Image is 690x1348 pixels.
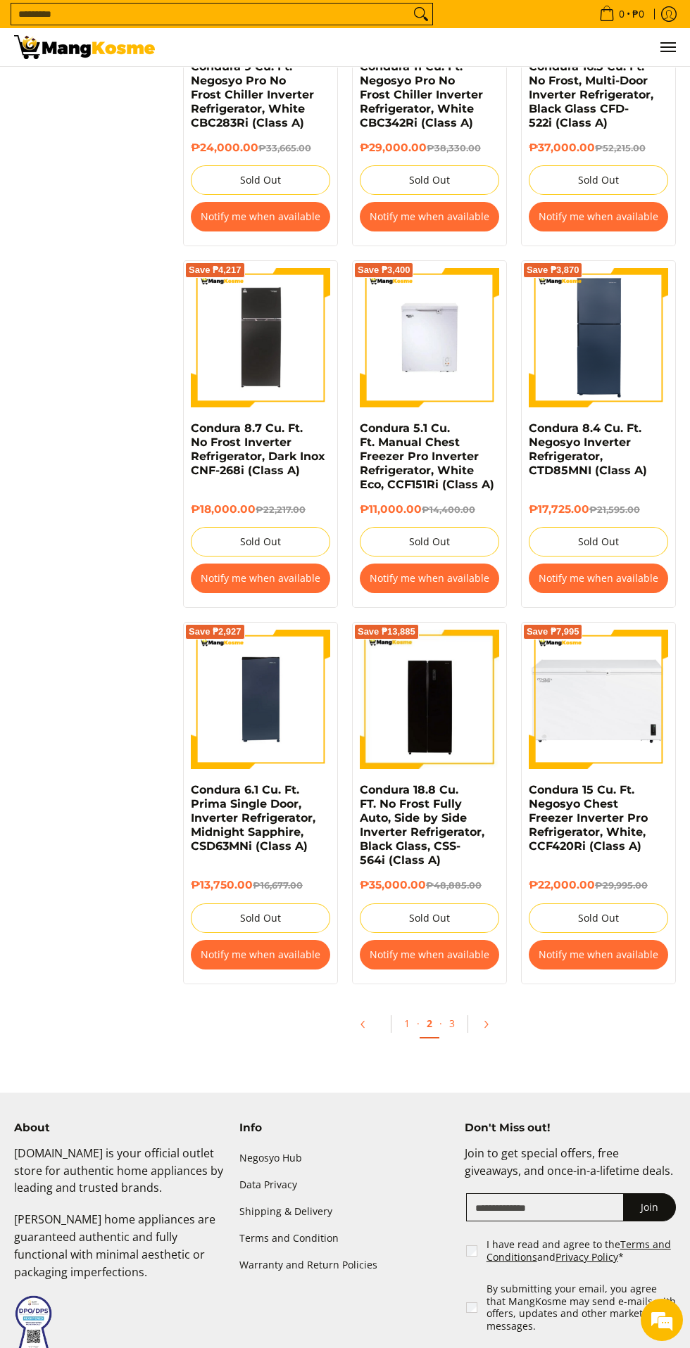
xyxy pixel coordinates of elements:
h6: ₱37,000.00 [529,141,668,155]
h6: ₱22,000.00 [529,878,668,892]
span: · [439,1017,442,1030]
button: Sold Out [360,903,499,933]
button: Notify me when available [191,564,330,593]
img: Condura 5.1 Cu. Ft. Manual Chest Freezer Pro Inverter Refrigerator, White Eco, CCF151Ri (Class A) [360,269,499,406]
a: 1 [397,1010,417,1037]
del: ₱21,595.00 [589,504,640,515]
span: Save ₱13,885 [358,628,415,636]
del: ₱16,677.00 [253,880,303,891]
button: Sold Out [191,165,330,195]
button: Notify me when available [360,940,499,969]
button: Join [623,1193,676,1221]
a: Privacy Policy [556,1250,618,1264]
button: Notify me when available [191,940,330,969]
button: Notify me when available [191,202,330,231]
button: Notify me when available [529,202,668,231]
a: Condura 11 Cu. Ft. Negosyo Pro No Frost Chiller Inverter Refrigerator, White CBC342Ri (Class A) [360,60,483,129]
h6: ₱13,750.00 [191,878,330,892]
a: Condura 5.1 Cu. Ft. Manual Chest Freezer Pro Inverter Refrigerator, White Eco, CCF151Ri (Class A) [360,421,494,491]
h4: Don't Miss out! [465,1121,676,1134]
button: Sold Out [529,903,668,933]
a: Terms and Condition [239,1225,451,1252]
h6: ₱18,000.00 [191,502,330,516]
button: Sold Out [360,527,499,557]
img: Condura 18.8 Cu. FT. No Frost Fully Auto, Side by Side Inverter Refrigerator, Black Glass, CSS-56... [360,630,499,769]
button: Menu [659,28,676,66]
h6: ₱11,000.00 [360,502,499,516]
p: Join to get special offers, free giveaways, and once-in-a-lifetime deals. [465,1145,676,1194]
h4: About [14,1121,225,1134]
h6: ₱24,000.00 [191,141,330,155]
img: Bodega Sale Refrigerator l Mang Kosme: Home Appliances Warehouse Sale | Page 2 [14,35,155,59]
span: Save ₱2,927 [189,628,241,636]
a: Data Privacy [239,1171,451,1198]
a: Condura 18.8 Cu. FT. No Frost Fully Auto, Side by Side Inverter Refrigerator, Black Glass, CSS-56... [360,783,484,867]
ul: Customer Navigation [169,28,676,66]
span: Save ₱7,995 [527,628,579,636]
button: Sold Out [191,527,330,557]
img: Condura 8.7 Cu. Ft. No Frost Inverter Refrigerator, Dark Inox CNF-268i (Class A) [191,269,330,405]
h4: Info [239,1121,451,1134]
a: Negosyo Hub [239,1145,451,1171]
div: Minimize live chat window [231,7,265,41]
a: Condura 8.4 Cu. Ft. Negosyo Inverter Refrigerator, CTD85MNI (Class A) [529,421,647,477]
span: Save ₱3,400 [358,266,410,274]
a: Condura 6.1 Cu. Ft. Prima Single Door, Inverter Refrigerator, Midnight Sapphire, CSD63MNi (Class A) [191,783,315,853]
del: ₱52,215.00 [595,143,646,153]
textarea: Type your message and click 'Submit' [7,384,268,433]
del: ₱22,217.00 [256,504,306,515]
nav: Main Menu [169,28,676,66]
a: Shipping & Delivery [239,1198,451,1225]
button: Sold Out [529,527,668,557]
span: · [417,1017,420,1030]
button: Sold Out [529,165,668,195]
a: 3 [442,1010,462,1037]
p: [PERSON_NAME] home appliances are guaranteed authentic and fully functional with minimal aestheti... [14,1211,225,1295]
a: Condura 9 Cu. Ft. Negosyo Pro No Frost Chiller Inverter Refrigerator, White CBC283Ri (Class A) [191,60,314,129]
label: By submitting your email, you agree that MangKosme may send e-mails with offers, updates and othe... [487,1283,677,1332]
h6: ₱29,000.00 [360,141,499,155]
del: ₱29,995.00 [595,880,648,891]
span: Save ₱4,217 [189,266,241,274]
img: Condura 15 Cu. Ft. Negosyo Chest Freezer Inverter Pro Refrigerator, White, CCF420Ri (Class A) [529,654,668,746]
a: 2 [420,1010,439,1038]
span: We are offline. Please leave us a message. [30,177,246,319]
button: Sold Out [191,903,330,933]
h6: ₱35,000.00 [360,878,499,892]
ul: Pagination [176,1005,683,1050]
a: Condura 16.5 Cu. Ft. No Frost, Multi-Door Inverter Refrigerator, Black Glass CFD-522i (Class A) [529,60,653,129]
em: Submit [206,433,256,452]
button: Sold Out [360,165,499,195]
h6: ₱17,725.00 [529,502,668,516]
button: Notify me when available [360,564,499,593]
label: I have read and agree to the and * [487,1238,677,1263]
span: 0 [617,9,627,19]
a: Warranty and Return Policies [239,1252,451,1278]
a: Condura 15 Cu. Ft. Negosyo Chest Freezer Inverter Pro Refrigerator, White, CCF420Ri (Class A) [529,783,648,853]
div: Leave a message [73,79,237,97]
del: ₱38,330.00 [427,143,481,153]
button: Notify me when available [529,940,668,969]
button: Search [410,4,432,25]
button: Notify me when available [529,564,668,593]
p: [DOMAIN_NAME] is your official outlet store for authentic home appliances by leading and trusted ... [14,1145,225,1211]
span: Save ₱3,870 [527,266,579,274]
img: condura-6.3-cubic-feet-prima-single-door-inverter-refrigerator-full-view-mang-kosme [191,632,330,768]
del: ₱14,400.00 [422,504,475,515]
button: Notify me when available [360,202,499,231]
del: ₱48,885.00 [426,880,482,891]
img: Condura 8.4 Cu. Ft. Negosyo Inverter Refrigerator, CTD85MNI (Class A) [529,268,668,407]
span: • [595,6,648,22]
del: ₱33,665.00 [258,143,311,153]
span: ₱0 [630,9,646,19]
a: Condura 8.7 Cu. Ft. No Frost Inverter Refrigerator, Dark Inox CNF-268i (Class A) [191,421,325,477]
a: Terms and Conditions [487,1238,671,1264]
